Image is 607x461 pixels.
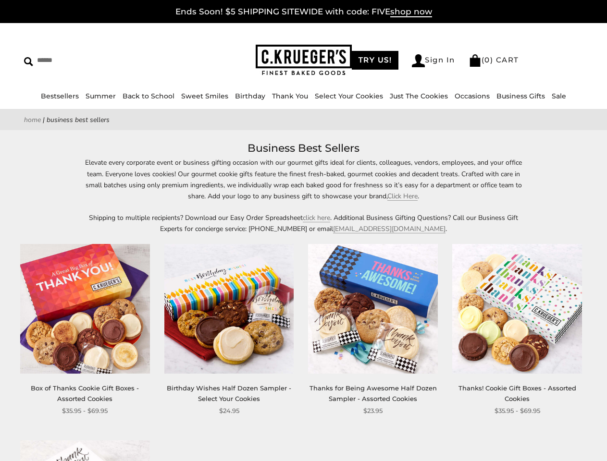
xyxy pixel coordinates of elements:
p: Shipping to multiple recipients? Download our Easy Order Spreadsheet . Additional Business Giftin... [83,212,525,234]
span: $35.95 - $69.95 [495,406,540,416]
img: Thanks! Cookie Gift Boxes - Assorted Cookies [452,244,582,374]
img: C.KRUEGER'S [256,45,352,76]
img: Bag [469,54,482,67]
p: Elevate every corporate event or business gifting occasion with our gourmet gifts ideal for clien... [83,157,525,201]
span: $24.95 [219,406,239,416]
a: Back to School [123,92,174,100]
a: Home [24,115,41,124]
span: shop now [390,7,432,17]
a: Click Here [387,192,418,201]
a: Box of Thanks Cookie Gift Boxes - Assorted Cookies [31,384,139,402]
a: Occasions [455,92,490,100]
a: Birthday Wishes Half Dozen Sampler - Select Your Cookies [167,384,291,402]
a: Ends Soon! $5 SHIPPING SITEWIDE with code: FIVEshop now [175,7,432,17]
a: Summer [86,92,116,100]
img: Thanks for Being Awesome Half Dozen Sampler - Assorted Cookies [308,244,438,374]
img: Search [24,57,33,66]
a: TRY US! [352,51,399,70]
input: Search [24,53,152,68]
a: Sale [552,92,566,100]
a: Select Your Cookies [315,92,383,100]
a: Business Gifts [496,92,545,100]
img: Birthday Wishes Half Dozen Sampler - Select Your Cookies [164,244,294,374]
span: $23.95 [363,406,383,416]
span: | [43,115,45,124]
span: Business Best Sellers [47,115,110,124]
a: Thank You [272,92,308,100]
a: Thanks for Being Awesome Half Dozen Sampler - Assorted Cookies [310,384,437,402]
img: Box of Thanks Cookie Gift Boxes - Assorted Cookies [20,244,150,374]
span: $35.95 - $69.95 [62,406,108,416]
a: Sign In [412,54,455,67]
span: 0 [484,55,490,64]
h1: Business Best Sellers [38,140,569,157]
a: Thanks! Cookie Gift Boxes - Assorted Cookies [458,384,576,402]
a: [EMAIL_ADDRESS][DOMAIN_NAME] [333,224,446,233]
a: Just The Cookies [390,92,448,100]
nav: breadcrumbs [24,114,583,125]
a: Bestsellers [41,92,79,100]
a: (0) CART [469,55,519,64]
a: click here [303,213,330,222]
a: Sweet Smiles [181,92,228,100]
a: Birthday [235,92,265,100]
img: Account [412,54,425,67]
